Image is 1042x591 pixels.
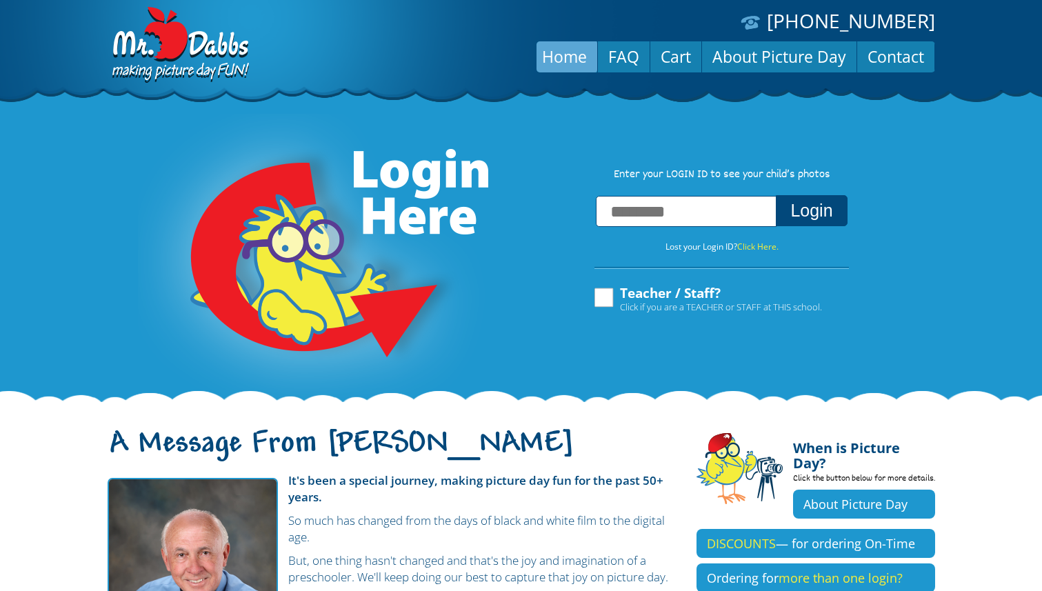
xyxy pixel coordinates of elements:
[532,40,597,73] a: Home
[108,552,676,585] p: But, one thing hasn't changed and that's the joy and imagination of a preschooler. We'll keep doi...
[702,40,856,73] a: About Picture Day
[598,40,650,73] a: FAQ
[138,114,491,403] img: Login Here
[793,490,935,519] a: About Picture Day
[779,570,903,586] span: more than one login?
[776,195,847,226] button: Login
[288,472,663,505] strong: It's been a special journey, making picture day fun for the past 50+ years.
[650,40,701,73] a: Cart
[108,7,251,84] img: Dabbs Company
[108,512,676,545] p: So much has changed from the days of black and white film to the digital age.
[620,300,822,314] span: Click if you are a TEACHER or STAFF at THIS school.
[108,438,676,467] h1: A Message From [PERSON_NAME]
[793,432,935,471] h4: When is Picture Day?
[697,529,935,558] a: DISCOUNTS— for ordering On-Time
[737,241,779,252] a: Click Here.
[592,286,822,312] label: Teacher / Staff?
[857,40,934,73] a: Contact
[767,8,935,34] a: [PHONE_NUMBER]
[581,239,863,254] p: Lost your Login ID?
[581,168,863,183] p: Enter your LOGIN ID to see your child’s photos
[793,471,935,490] p: Click the button below for more details.
[707,535,776,552] span: DISCOUNTS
